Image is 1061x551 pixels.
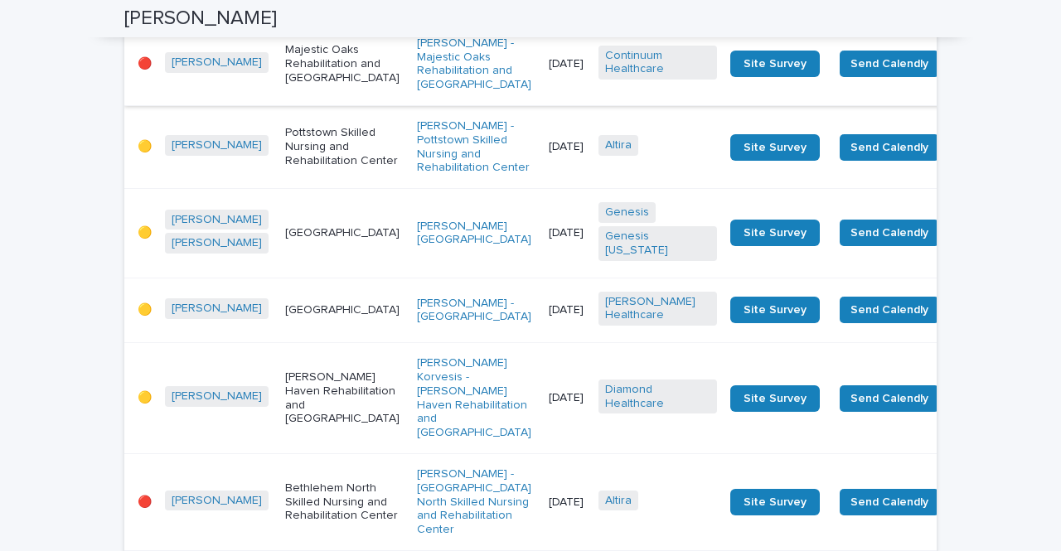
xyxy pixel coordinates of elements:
a: [PERSON_NAME] - Majestic Oaks Rehabilitation and [GEOGRAPHIC_DATA] [417,36,535,92]
span: Send Calendly [850,302,928,318]
p: [DATE] [549,303,585,317]
a: Site Survey [730,489,820,515]
p: [DATE] [549,140,585,154]
p: Pottstown Skilled Nursing and Rehabilitation Center [285,126,404,167]
a: Site Survey [730,297,820,323]
a: [PERSON_NAME] [172,213,262,227]
a: Altira [605,494,632,508]
button: Send Calendly [840,51,939,77]
p: Majestic Oaks Rehabilitation and [GEOGRAPHIC_DATA] [285,43,404,85]
button: Send Calendly [840,489,939,515]
span: Site Survey [744,227,807,239]
button: Send Calendly [840,297,939,323]
button: Send Calendly [840,134,939,161]
button: Send Calendly [840,385,939,412]
p: 🟡 [138,226,152,240]
a: [PERSON_NAME] Healthcare [605,295,710,323]
a: [PERSON_NAME] - [GEOGRAPHIC_DATA] [417,297,535,325]
a: [PERSON_NAME][GEOGRAPHIC_DATA] [417,220,535,248]
span: Send Calendly [850,494,928,510]
a: Genesis [US_STATE] [605,230,710,258]
a: [PERSON_NAME] - Pottstown Skilled Nursing and Rehabilitation Center [417,119,535,175]
p: [GEOGRAPHIC_DATA] [285,226,404,240]
span: Site Survey [744,58,807,70]
a: [PERSON_NAME] [172,138,262,152]
a: [PERSON_NAME] [172,302,262,316]
a: Site Survey [730,220,820,246]
a: [PERSON_NAME] - [GEOGRAPHIC_DATA] North Skilled Nursing and Rehabilitation Center [417,467,535,537]
span: Send Calendly [850,56,928,72]
a: Genesis [605,205,649,220]
span: Site Survey [744,496,807,508]
a: Site Survey [730,385,820,412]
p: [DATE] [549,57,585,71]
a: [PERSON_NAME] [172,236,262,250]
a: [PERSON_NAME] Korvesis - [PERSON_NAME] Haven Rehabilitation and [GEOGRAPHIC_DATA] [417,356,535,440]
a: [PERSON_NAME] [172,494,262,508]
p: 🟡 [138,140,152,154]
h2: [PERSON_NAME] [124,7,277,31]
button: Send Calendly [840,220,939,246]
p: 🔴 [138,57,152,71]
span: Site Survey [744,304,807,316]
p: [DATE] [549,495,585,510]
span: Send Calendly [850,225,928,241]
span: Site Survey [744,142,807,153]
p: Bethlehem North Skilled Nursing and Rehabilitation Center [285,481,404,523]
p: 🟡 [138,303,152,317]
p: [GEOGRAPHIC_DATA] [285,303,404,317]
span: Send Calendly [850,390,928,407]
p: [DATE] [549,391,585,405]
a: Altira [605,138,632,152]
p: 🔴 [138,495,152,510]
a: Continuum Healthcare [605,49,710,77]
a: Site Survey [730,134,820,161]
p: [PERSON_NAME] Haven Rehabilitation and [GEOGRAPHIC_DATA] [285,370,404,426]
a: Diamond Healthcare [605,383,710,411]
span: Site Survey [744,393,807,404]
p: [DATE] [549,226,585,240]
a: Site Survey [730,51,820,77]
a: [PERSON_NAME] [172,389,262,404]
a: [PERSON_NAME] [172,56,262,70]
p: 🟡 [138,391,152,405]
span: Send Calendly [850,139,928,156]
